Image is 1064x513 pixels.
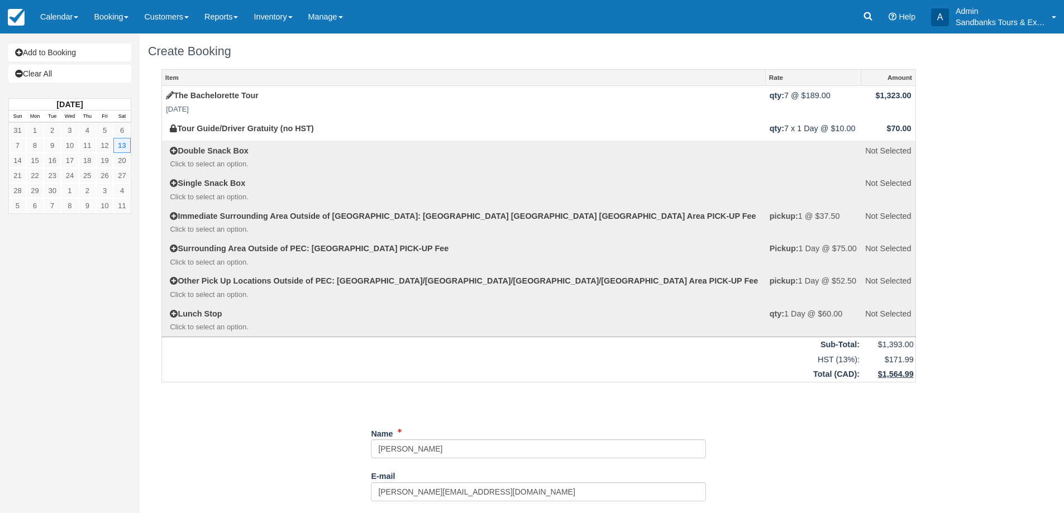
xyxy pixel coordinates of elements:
[166,104,761,115] em: [DATE]
[113,168,131,183] a: 27
[79,198,96,213] a: 9
[813,370,860,378] strong: Total ( ):
[61,123,78,138] a: 3
[79,123,96,138] a: 4
[956,17,1045,28] p: Sandbanks Tours & Experiences
[861,337,915,352] td: $1,393.00
[8,9,25,26] img: checkfront-main-nav-mini-logo.png
[113,111,131,123] th: Sat
[765,239,861,271] td: 1 Day @ $75.00
[79,168,96,183] a: 25
[820,340,860,349] strong: Sub-Total:
[765,206,861,238] td: 1 @ $37.50
[899,12,915,21] span: Help
[113,138,131,153] a: 13
[166,91,259,100] a: The Bachelorette Tour
[861,119,915,141] td: $70.00
[861,141,915,173] td: Not Selected
[61,111,78,123] th: Wed
[170,159,761,170] em: Click to select an option.
[8,65,131,83] a: Clear All
[770,309,784,318] strong: qty
[765,271,861,304] td: 1 Day @ $52.50
[770,124,784,133] strong: qty
[44,153,61,168] a: 16
[170,124,313,133] a: Tour Guide/Driver Gratuity (no HST)
[770,212,798,220] strong: pickup
[861,174,915,206] td: Not Selected
[170,276,758,285] a: Other Pick Up Locations Outside of PEC: [GEOGRAPHIC_DATA]/[GEOGRAPHIC_DATA]/[GEOGRAPHIC_DATA]/[GE...
[9,153,26,168] a: 14
[861,206,915,238] td: Not Selected
[861,70,915,85] a: Amount
[770,276,798,285] strong: pickup
[61,138,78,153] a: 10
[878,370,914,378] u: $1,564.99
[162,352,861,367] td: HST (13%):
[96,138,113,153] a: 12
[79,111,96,123] th: Thu
[8,44,131,61] a: Add to Booking
[79,183,96,198] a: 2
[44,111,61,123] th: Tue
[61,153,78,168] a: 17
[96,153,113,168] a: 19
[170,257,761,268] em: Click to select an option.
[9,168,26,183] a: 21
[861,304,915,337] td: Not Selected
[770,91,784,100] strong: qty
[96,111,113,123] th: Fri
[766,70,861,85] a: Rate
[861,86,915,119] td: $1,323.00
[9,111,26,123] th: Sun
[26,198,44,213] a: 6
[113,198,131,213] a: 11
[61,183,78,198] a: 1
[26,153,44,168] a: 15
[9,183,26,198] a: 28
[170,212,756,220] a: Immediate Surrounding Area Outside of [GEOGRAPHIC_DATA]: [GEOGRAPHIC_DATA] [GEOGRAPHIC_DATA] [GEO...
[956,6,1045,17] p: Admin
[26,111,44,123] th: Mon
[170,192,761,203] em: Click to select an option.
[56,100,83,109] strong: [DATE]
[837,370,854,378] span: CAD
[44,123,61,138] a: 2
[162,70,765,85] a: Item
[9,138,26,153] a: 7
[44,183,61,198] a: 30
[170,224,761,235] em: Click to select an option.
[765,304,861,337] td: 1 Day @ $60.00
[26,123,44,138] a: 1
[170,179,245,188] a: Single Snack Box
[113,153,131,168] a: 20
[170,290,761,300] em: Click to select an option.
[79,138,96,153] a: 11
[170,322,761,333] em: Click to select an option.
[170,146,248,155] a: Double Snack Box
[889,13,896,21] i: Help
[44,138,61,153] a: 9
[148,45,929,58] h1: Create Booking
[861,352,915,367] td: $171.99
[26,168,44,183] a: 22
[931,8,949,26] div: A
[113,123,131,138] a: 6
[96,123,113,138] a: 5
[170,309,222,318] a: Lunch Stop
[765,86,861,119] td: 7 @ $189.00
[770,244,799,253] strong: Pickup
[61,168,78,183] a: 24
[26,183,44,198] a: 29
[371,467,395,482] label: E-mail
[170,244,448,253] a: Surrounding Area Outside of PEC: [GEOGRAPHIC_DATA] PICK-UP Fee
[9,198,26,213] a: 5
[113,183,131,198] a: 4
[26,138,44,153] a: 8
[96,168,113,183] a: 26
[96,183,113,198] a: 3
[44,168,61,183] a: 23
[765,119,861,141] td: 7 x 1 Day @ $10.00
[861,271,915,304] td: Not Selected
[371,424,393,440] label: Name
